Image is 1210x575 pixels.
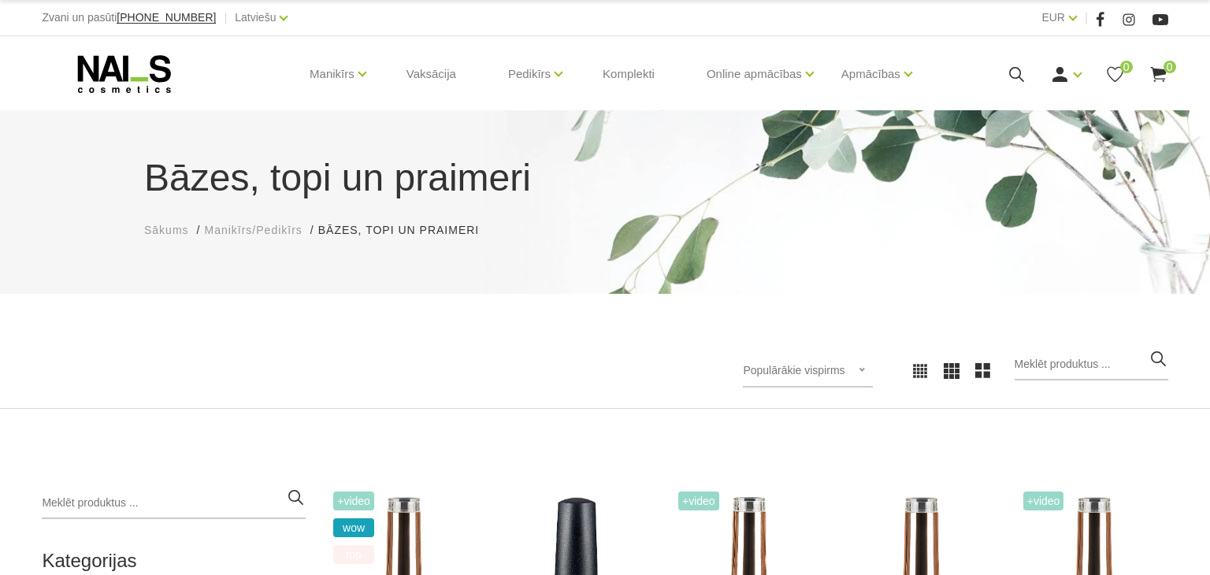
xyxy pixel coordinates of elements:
input: Meklēt produktus ... [1015,349,1168,380]
div: Zvani un pasūti [42,8,216,28]
a: Pedikīrs [508,43,551,106]
span: wow [333,518,374,537]
a: Apmācības [841,43,900,106]
a: EUR [1041,8,1065,27]
h2: Kategorijas [42,551,306,571]
a: Online apmācības [707,43,802,106]
a: Vaksācija [394,36,469,112]
a: [PHONE_NUMBER] [117,12,216,24]
a: Komplekti [590,36,667,112]
span: [PHONE_NUMBER] [117,11,216,24]
span: +Video [333,492,374,510]
a: Latviešu [235,8,276,27]
span: 0 [1164,61,1176,73]
a: 0 [1149,65,1168,84]
span: Sākums [144,224,189,236]
a: 0 [1105,65,1125,84]
a: Manikīrs [310,43,354,106]
span: Manikīrs/Pedikīrs [204,224,302,236]
li: Bāzes, topi un praimeri [318,222,495,239]
span: 0 [1120,61,1133,73]
a: Sākums [144,222,189,239]
a: Manikīrs/Pedikīrs [204,222,302,239]
span: +Video [678,492,719,510]
span: | [1085,8,1088,28]
input: Meklēt produktus ... [42,488,306,519]
h1: Bāzes, topi un praimeri [144,150,1066,206]
span: Populārākie vispirms [743,364,844,377]
span: top [333,545,374,564]
span: +Video [1023,492,1064,510]
span: | [224,8,227,28]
